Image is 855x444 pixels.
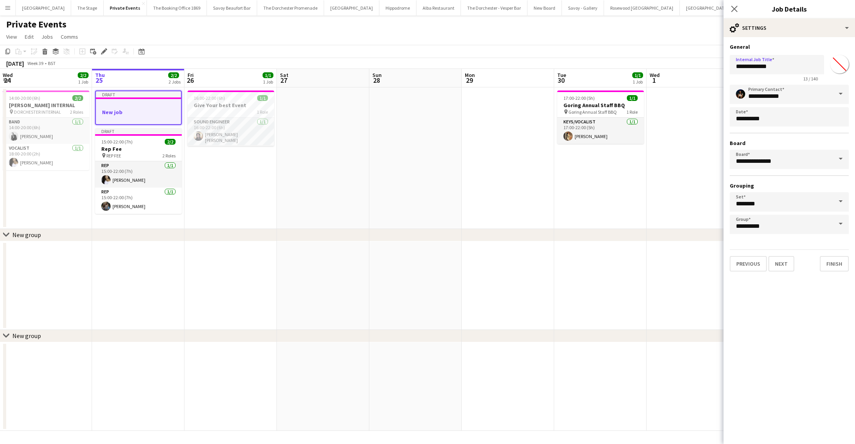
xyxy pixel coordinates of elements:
[101,139,133,145] span: 15:00-22:00 (7h)
[16,0,71,15] button: [GEOGRAPHIC_DATA]
[95,72,105,79] span: Thu
[461,0,527,15] button: The Dorchester - Vesper Bar
[106,153,121,159] span: REP FEE
[730,43,849,50] h3: General
[70,109,83,115] span: 2 Roles
[562,0,604,15] button: Savoy - Gallery
[94,76,105,85] span: 25
[632,72,643,78] span: 1/1
[207,0,257,15] button: Savoy Beaufort Bar
[188,118,274,146] app-card-role: Sound Engineer1/116:00-22:00 (6h)[PERSON_NAME] [PERSON_NAME]
[324,0,379,15] button: [GEOGRAPHIC_DATA]
[3,118,89,144] app-card-role: Band1/114:00-20:00 (6h)[PERSON_NAME]
[527,0,562,15] button: New Board
[263,72,273,78] span: 1/1
[26,60,45,66] span: Week 39
[280,72,288,79] span: Sat
[768,256,794,272] button: Next
[557,118,644,144] app-card-role: Keys/Vocalist1/117:00-22:00 (5h)[PERSON_NAME]
[626,109,638,115] span: 1 Role
[104,0,147,15] button: Private Events
[257,95,268,101] span: 1/1
[604,0,680,15] button: Rosewood [GEOGRAPHIC_DATA]
[38,32,56,42] a: Jobs
[95,91,182,125] app-job-card: DraftNew job
[730,256,767,272] button: Previous
[3,32,20,42] a: View
[48,60,56,66] div: BST
[41,33,53,40] span: Jobs
[263,79,273,85] div: 1 Job
[371,76,382,85] span: 28
[464,76,475,85] span: 29
[147,0,207,15] button: The Booking Office 1869
[95,145,182,152] h3: Rep Fee
[78,79,88,85] div: 1 Job
[730,140,849,147] h3: Board
[6,33,17,40] span: View
[465,72,475,79] span: Mon
[12,332,41,340] div: New group
[556,76,566,85] span: 30
[95,128,182,214] app-job-card: Draft15:00-22:00 (7h)2/2Rep Fee REP FEE2 RolesRep1/115:00-22:00 (7h)[PERSON_NAME]Rep1/115:00-22:0...
[3,144,89,170] app-card-role: Vocalist1/118:00-20:00 (2h)[PERSON_NAME]
[194,95,225,101] span: 16:00-22:00 (6h)
[14,109,61,115] span: DORCHESTER INTERNAL
[649,76,660,85] span: 1
[72,95,83,101] span: 2/2
[169,79,181,85] div: 2 Jobs
[168,72,179,78] span: 2/2
[3,72,13,79] span: Wed
[188,91,274,146] app-job-card: 16:00-22:00 (6h)1/1Give Your best Event1 RoleSound Engineer1/116:00-22:00 (6h)[PERSON_NAME] [PERS...
[820,256,849,272] button: Finish
[12,231,41,239] div: New group
[71,0,104,15] button: The Stage
[279,76,288,85] span: 27
[3,102,89,109] h3: [PERSON_NAME] INTERNAL
[188,102,274,109] h3: Give Your best Event
[563,95,595,101] span: 17:00-22:00 (5h)
[78,72,89,78] span: 2/2
[6,19,67,30] h1: Private Events
[650,72,660,79] span: Wed
[627,95,638,101] span: 1/1
[372,72,382,79] span: Sun
[724,19,855,37] div: Settings
[188,72,194,79] span: Fri
[557,102,644,109] h3: Goring Annual Staff BBQ
[379,0,416,15] button: Hippodrome
[96,109,181,116] h3: New job
[257,0,324,15] button: The Dorchester Promenade
[568,109,617,115] span: Goring Annual Staff BBQ
[95,188,182,214] app-card-role: Rep1/115:00-22:00 (7h)[PERSON_NAME]
[95,161,182,188] app-card-role: Rep1/115:00-22:00 (7h)[PERSON_NAME]
[633,79,643,85] div: 1 Job
[186,76,194,85] span: 26
[22,32,37,42] a: Edit
[2,76,13,85] span: 24
[95,128,182,134] div: Draft
[797,76,824,82] span: 13 / 140
[730,182,849,189] h3: Grouping
[58,32,81,42] a: Comms
[680,0,735,15] button: [GEOGRAPHIC_DATA]
[257,109,268,115] span: 1 Role
[61,33,78,40] span: Comms
[9,95,40,101] span: 14:00-20:00 (6h)
[96,91,181,97] div: Draft
[416,0,461,15] button: Alba Restaurant
[6,60,24,67] div: [DATE]
[25,33,34,40] span: Edit
[724,4,855,14] h3: Job Details
[3,91,89,170] app-job-card: 14:00-20:00 (6h)2/2[PERSON_NAME] INTERNAL DORCHESTER INTERNAL2 RolesBand1/114:00-20:00 (6h)[PERSO...
[557,91,644,144] app-job-card: 17:00-22:00 (5h)1/1Goring Annual Staff BBQ Goring Annual Staff BBQ1 RoleKeys/Vocalist1/117:00-22:...
[557,72,566,79] span: Tue
[162,153,176,159] span: 2 Roles
[165,139,176,145] span: 2/2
